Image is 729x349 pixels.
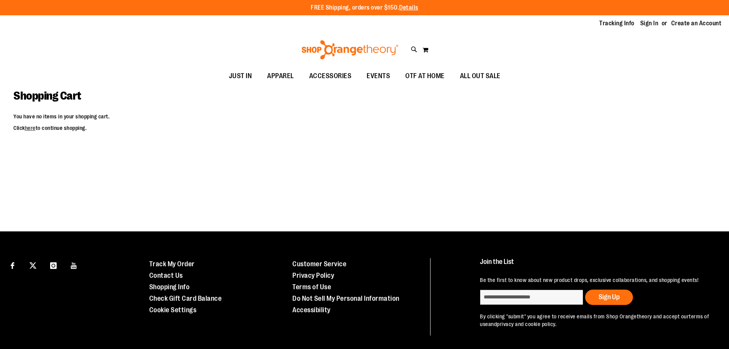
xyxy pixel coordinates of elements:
a: Accessibility [292,306,331,314]
span: EVENTS [367,67,390,85]
img: Shop Orangetheory [300,40,400,59]
span: JUST IN [229,67,252,85]
a: Details [399,4,418,11]
p: You have no items in your shopping cart. [13,113,716,120]
span: APPAREL [267,67,294,85]
a: Terms of Use [292,283,331,291]
a: Cookie Settings [149,306,197,314]
button: Sign Up [585,290,633,305]
a: Shopping Info [149,283,190,291]
a: here [25,125,36,131]
a: Visit our Facebook page [6,258,19,272]
a: Customer Service [292,260,346,268]
a: Create an Account [671,19,722,28]
a: Visit our Youtube page [67,258,81,272]
span: ALL OUT SALE [460,67,501,85]
span: ACCESSORIES [309,67,352,85]
a: EVENTS [359,67,398,85]
a: Do Not Sell My Personal Information [292,295,400,302]
a: Visit our Instagram page [47,258,60,272]
a: Privacy Policy [292,272,334,279]
p: Be the first to know about new product drops, exclusive collaborations, and shopping events! [480,276,711,284]
p: Click to continue shopping. [13,124,716,132]
img: Twitter [29,262,36,269]
p: By clicking "submit" you agree to receive emails from Shop Orangetheory and accept our and [480,313,711,328]
a: Sign In [640,19,659,28]
a: Check Gift Card Balance [149,295,222,302]
a: privacy and cookie policy. [497,321,556,327]
a: ALL OUT SALE [452,67,508,85]
p: FREE Shipping, orders over $150. [311,3,418,12]
h4: Join the List [480,258,711,272]
a: terms of use [480,313,709,327]
a: Track My Order [149,260,195,268]
a: APPAREL [259,67,302,85]
a: Tracking Info [599,19,634,28]
a: ACCESSORIES [302,67,359,85]
input: enter email [480,290,583,305]
a: Contact Us [149,272,183,279]
a: Visit our X page [26,258,40,272]
span: OTF AT HOME [405,67,445,85]
a: OTF AT HOME [398,67,452,85]
span: Shopping Cart [13,89,81,102]
a: JUST IN [221,67,260,85]
span: Sign Up [599,293,620,301]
